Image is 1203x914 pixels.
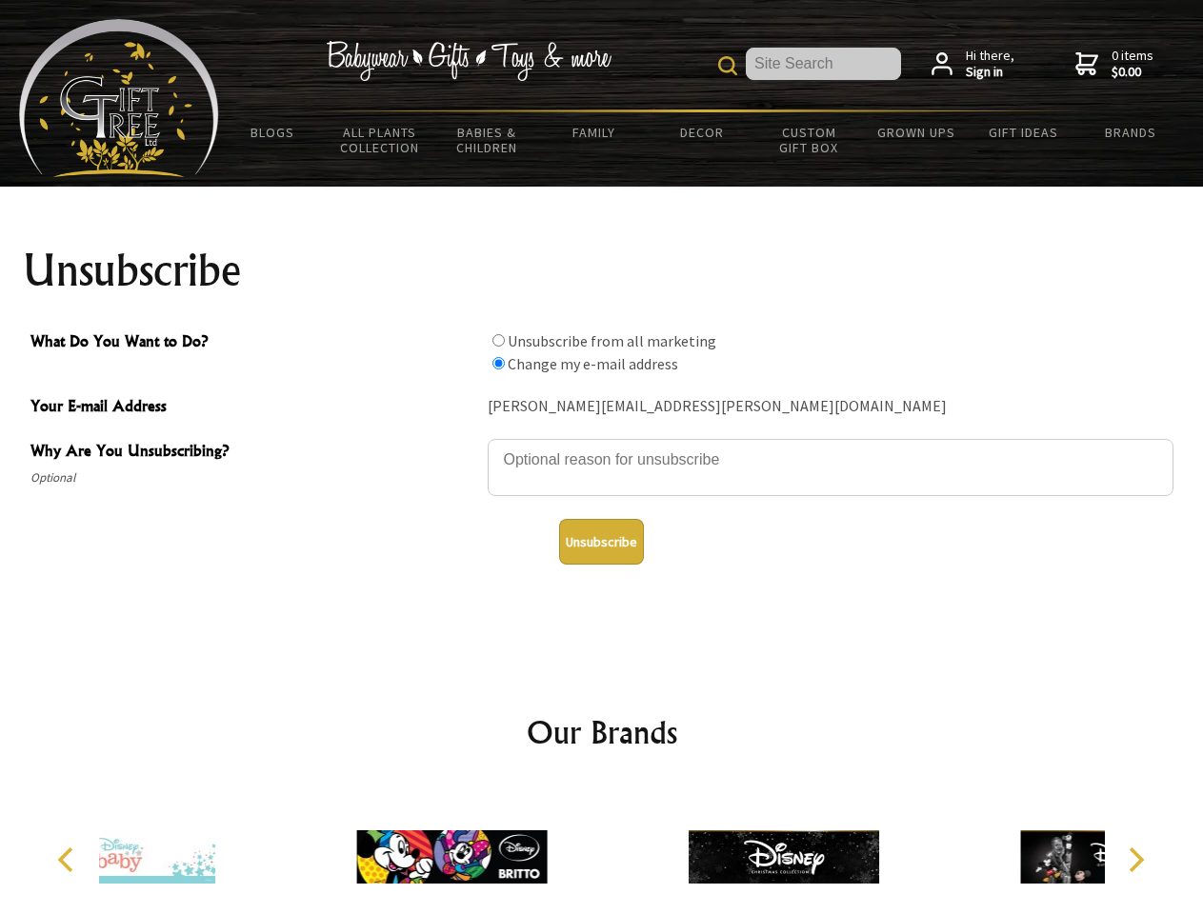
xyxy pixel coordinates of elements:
[19,19,219,177] img: Babyware - Gifts - Toys and more...
[559,519,644,565] button: Unsubscribe
[508,354,678,373] label: Change my e-mail address
[966,48,1014,81] span: Hi there,
[1075,48,1153,81] a: 0 items$0.00
[1114,839,1156,881] button: Next
[1112,64,1153,81] strong: $0.00
[492,357,505,369] input: What Do You Want to Do?
[1077,112,1185,152] a: Brands
[48,839,90,881] button: Previous
[327,112,434,168] a: All Plants Collection
[326,41,612,81] img: Babywear - Gifts - Toys & more
[492,334,505,347] input: What Do You Want to Do?
[932,48,1014,81] a: Hi there,Sign in
[23,248,1181,293] h1: Unsubscribe
[219,112,327,152] a: BLOGS
[1112,47,1153,81] span: 0 items
[718,56,737,75] img: product search
[970,112,1077,152] a: Gift Ideas
[508,331,716,350] label: Unsubscribe from all marketing
[488,439,1173,496] textarea: Why Are You Unsubscribing?
[746,48,901,80] input: Site Search
[30,329,478,357] span: What Do You Want to Do?
[30,394,478,422] span: Your E-mail Address
[966,64,1014,81] strong: Sign in
[30,439,478,467] span: Why Are You Unsubscribing?
[488,392,1173,422] div: [PERSON_NAME][EMAIL_ADDRESS][PERSON_NAME][DOMAIN_NAME]
[30,467,478,489] span: Optional
[38,709,1166,755] h2: Our Brands
[648,112,755,152] a: Decor
[755,112,863,168] a: Custom Gift Box
[541,112,649,152] a: Family
[862,112,970,152] a: Grown Ups
[433,112,541,168] a: Babies & Children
